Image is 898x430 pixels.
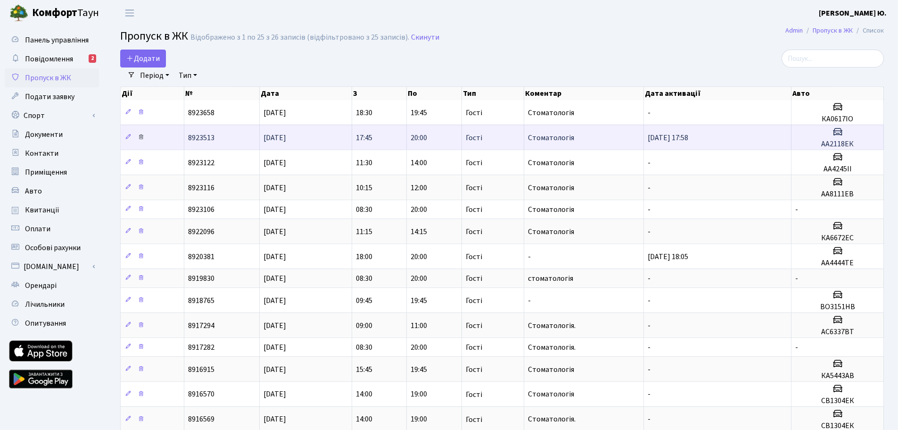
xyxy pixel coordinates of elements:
span: 20:00 [411,133,427,143]
h5: ВО3151НВ [795,303,880,312]
span: - [795,204,798,215]
span: 8923513 [188,133,214,143]
th: Дата активації [644,87,791,100]
span: Стоматологія. [528,414,576,425]
span: 11:15 [356,227,372,237]
span: 19:45 [411,295,427,306]
a: Особові рахунки [5,238,99,257]
span: Гості [466,206,482,213]
span: 8917294 [188,320,214,331]
h5: АА8111ЕВ [795,190,880,199]
a: Орендарі [5,276,99,295]
a: Документи [5,125,99,144]
h5: КА0617ІО [795,115,880,124]
span: Гості [466,253,482,261]
span: - [648,320,651,331]
span: Стоматологія. [528,342,576,353]
h5: АА2118ЕК [795,140,880,149]
a: [DOMAIN_NAME] [5,257,99,276]
span: [DATE] [264,108,286,118]
span: 15:45 [356,364,372,375]
button: Переключити навігацію [118,5,141,21]
a: Панель управління [5,31,99,50]
th: Авто [791,87,884,100]
h5: КА6672ЕС [795,234,880,243]
span: Стоматологія [528,183,574,193]
span: 20:00 [411,204,427,215]
h5: АС6337ВТ [795,328,880,337]
span: [DATE] 17:58 [648,133,688,143]
span: Гості [466,184,482,192]
span: 8922096 [188,227,214,237]
span: Гості [466,297,482,304]
a: Додати [120,50,166,67]
span: - [648,108,651,118]
h5: АА4444ТЕ [795,259,880,268]
span: Гості [466,159,482,167]
span: Додати [126,53,160,64]
span: Стоматологія [528,158,574,168]
th: Дії [121,87,184,100]
span: - [648,273,651,284]
span: 11:30 [356,158,372,168]
nav: breadcrumb [771,21,898,41]
span: Гості [466,391,482,398]
span: Квитанції [25,205,59,215]
span: 8916569 [188,414,214,425]
span: Гості [466,322,482,329]
span: - [648,342,651,353]
span: Стоматологія [528,204,574,215]
span: 8917282 [188,342,214,353]
span: Оплати [25,224,50,234]
span: Авто [25,186,42,196]
span: - [648,227,651,237]
span: - [648,389,651,400]
span: 14:00 [356,414,372,425]
div: 2 [89,54,96,63]
span: Стоматологія [528,227,574,237]
img: logo.png [9,4,28,23]
span: 8916915 [188,364,214,375]
a: Спорт [5,106,99,125]
span: 19:45 [411,364,427,375]
span: 14:00 [356,389,372,400]
a: Авто [5,182,99,201]
span: Гості [466,228,482,236]
span: 20:00 [411,252,427,262]
span: [DATE] [264,133,286,143]
a: [PERSON_NAME] Ю. [819,8,887,19]
span: Повідомлення [25,54,73,64]
span: 8923106 [188,204,214,215]
span: 09:45 [356,295,372,306]
span: - [648,364,651,375]
span: - [648,295,651,306]
span: 8916570 [188,389,214,400]
span: [DATE] [264,204,286,215]
span: Гості [466,366,482,373]
th: Дата [260,87,352,100]
a: Пропуск в ЖК [813,25,853,35]
span: [DATE] [264,273,286,284]
a: Admin [785,25,803,35]
b: Комфорт [32,5,77,20]
a: Скинути [411,33,439,42]
span: 8919830 [188,273,214,284]
span: [DATE] [264,295,286,306]
span: Гості [466,134,482,142]
b: [PERSON_NAME] Ю. [819,8,887,18]
a: Квитанції [5,201,99,219]
a: Приміщення [5,163,99,182]
th: З [352,87,407,100]
span: Гості [466,275,482,282]
span: 14:15 [411,227,427,237]
a: Тип [175,67,201,84]
span: Контакти [25,148,58,159]
span: Стоматологія [528,389,574,400]
span: 8918765 [188,295,214,306]
span: 8923658 [188,108,214,118]
h5: AA4245II [795,165,880,174]
span: Таун [32,5,99,21]
span: 8920381 [188,252,214,262]
span: - [795,342,798,353]
span: 08:30 [356,273,372,284]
